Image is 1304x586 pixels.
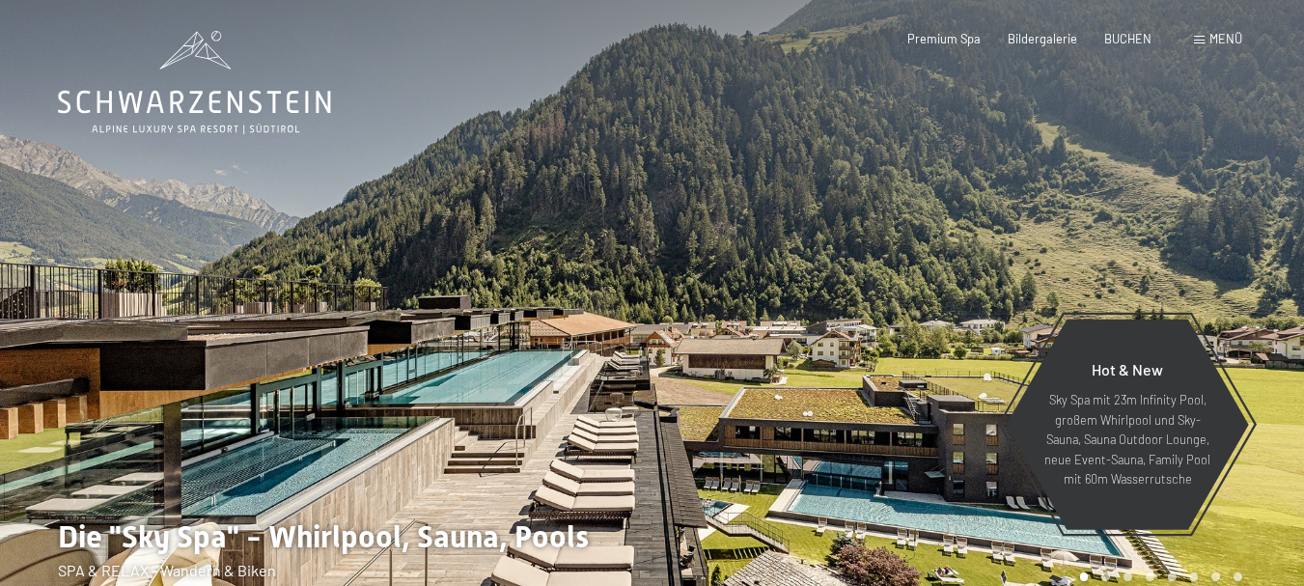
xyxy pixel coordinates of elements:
[1092,360,1163,378] span: Hot & New
[1211,572,1220,581] div: Carousel Page 7
[1168,572,1177,581] div: Carousel Page 5
[1234,572,1242,581] div: Carousel Page 8
[1101,572,1110,581] div: Carousel Page 2
[1043,390,1211,488] p: Sky Spa mit 23m Infinity Pool, großem Whirlpool und Sky-Sauna, Sauna Outdoor Lounge, neue Event-S...
[1005,319,1250,531] a: Hot & New Sky Spa mit 23m Infinity Pool, großem Whirlpool und Sky-Sauna, Sauna Outdoor Lounge, ne...
[907,31,981,46] a: Premium Spa
[1008,31,1077,46] a: Bildergalerie
[1190,572,1199,581] div: Carousel Page 6
[1209,31,1242,46] span: Menü
[1073,572,1242,581] div: Carousel Pagination
[1146,572,1154,581] div: Carousel Page 4
[1080,572,1089,581] div: Carousel Page 1 (Current Slide)
[1104,31,1151,46] a: BUCHEN
[1124,572,1132,581] div: Carousel Page 3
